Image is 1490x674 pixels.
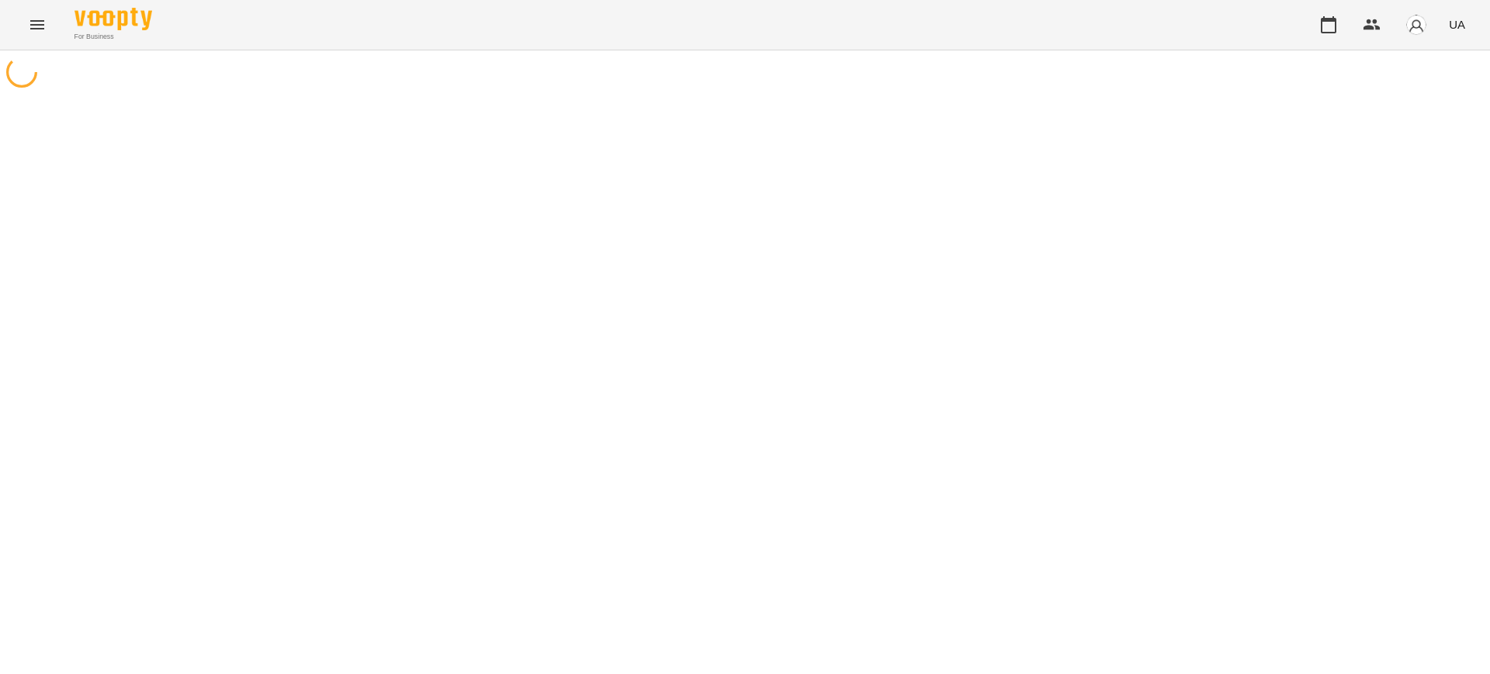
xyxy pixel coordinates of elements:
[1443,10,1471,39] button: UA
[19,6,56,43] button: Menu
[74,8,152,30] img: Voopty Logo
[74,32,152,42] span: For Business
[1405,14,1427,36] img: avatar_s.png
[1449,16,1465,33] span: UA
